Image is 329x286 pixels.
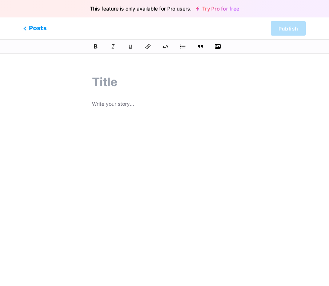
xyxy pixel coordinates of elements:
[90,4,192,14] span: This feature is only available for Pro users.
[23,24,47,33] span: Posts
[92,73,237,91] input: Title
[278,25,298,32] span: Publish
[271,21,306,36] button: Publish
[196,6,239,12] a: Try Pro for free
